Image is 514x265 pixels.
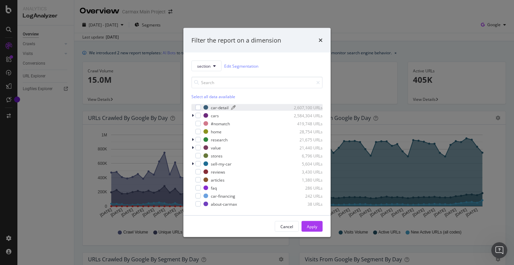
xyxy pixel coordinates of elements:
div: 3,430 URLs [290,169,323,175]
div: 286 URLs [290,185,323,191]
input: Search [191,77,323,88]
div: 1,380 URLs [290,177,323,183]
div: times [319,36,323,45]
div: #nomatch [211,121,230,126]
div: reviews [211,169,225,175]
div: research [211,137,228,142]
div: modal [183,28,331,237]
div: 28,754 URLs [290,129,323,134]
div: 21,675 URLs [290,137,323,142]
div: articles [211,177,225,183]
div: about-carmax [211,201,237,207]
div: car-detail [211,105,229,110]
div: cars [211,113,219,118]
div: Select all data available [191,94,323,100]
div: faq [211,185,217,191]
div: car-financing [211,193,235,199]
div: 419,748 URLs [290,121,323,126]
div: 2,607,100 URLs [290,105,323,110]
div: sell-my-car [211,161,232,167]
button: section [191,61,222,71]
div: 38 URLs [290,201,323,207]
button: Apply [302,221,323,232]
div: value [211,145,221,150]
div: Apply [307,223,317,229]
a: Edit Segmentation [224,62,258,69]
span: section [197,63,210,69]
div: 21,440 URLs [290,145,323,150]
div: Filter the report on a dimension [191,36,281,45]
button: Cancel [275,221,299,232]
div: Cancel [280,223,293,229]
div: stores [211,153,223,158]
div: 242 URLs [290,193,323,199]
iframe: Intercom live chat [491,242,507,258]
div: 2,584,304 URLs [290,113,323,118]
div: home [211,129,222,134]
div: 6,796 URLs [290,153,323,158]
div: 5,604 URLs [290,161,323,167]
